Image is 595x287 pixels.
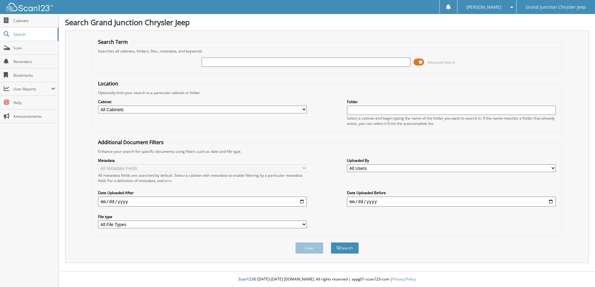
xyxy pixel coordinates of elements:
[238,276,253,282] span: Scan123
[95,80,121,87] legend: Location
[59,272,595,287] div: © [DATE]-[DATE] [DOMAIN_NAME]. All rights reserved | appg01-scan123-com |
[163,178,171,183] a: here
[13,73,55,78] span: Bookmarks
[95,149,559,154] div: Enhance your search for specific documents using filters such as date and file type.
[13,100,55,105] span: Help
[13,86,51,92] span: User Reports
[428,60,455,65] span: Advanced Search
[65,17,589,27] h1: Search Grand Junction Chrysler Jeep
[466,5,501,9] span: [PERSON_NAME]
[13,45,55,51] span: Scan
[347,158,556,163] label: Uploaded By
[13,18,55,23] span: Cabinets
[392,276,416,282] a: Privacy Policy
[98,197,307,207] input: start
[347,190,556,195] label: Date Uploaded Before
[98,173,307,183] div: All metadata fields are searched by default. Select a cabinet with metadata to enable filtering b...
[98,190,307,195] label: Date Uploaded After
[526,5,586,9] span: Grand Junction Chrysler Jeep
[95,48,559,54] div: Searches all cabinets, folders, files, metadata, and keywords
[95,39,131,45] legend: Search Term
[98,214,307,219] label: File type
[6,3,53,11] img: scan123-logo-white.svg
[13,32,54,37] span: Search
[331,242,359,254] button: Search
[347,99,556,104] label: Folder
[13,59,55,64] span: Reminders
[295,242,323,254] button: Clear
[98,158,307,163] label: Metadata
[347,197,556,207] input: end
[13,114,55,119] span: Announcements
[95,139,167,146] legend: Additional Document Filters
[95,90,559,95] div: Optionally limit your search to a particular cabinet or folder
[98,99,307,104] label: Cabinet
[347,116,556,126] div: Select a cabinet and begin typing the name of the folder you want to search in. If the name match...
